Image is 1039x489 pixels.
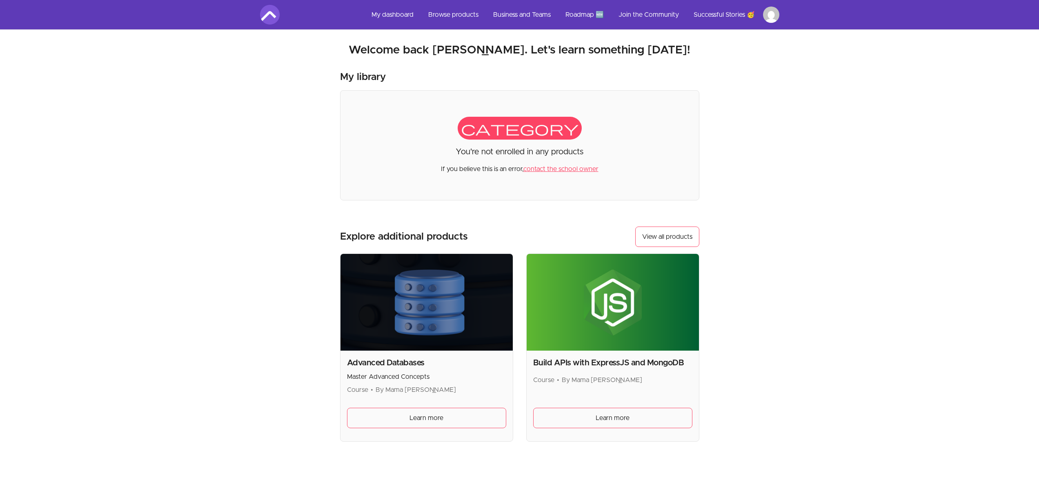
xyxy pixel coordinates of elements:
a: contact the school owner [523,166,598,172]
a: Join the Community [612,5,685,24]
a: My dashboard [365,5,420,24]
p: You're not enrolled in any products [456,146,583,158]
img: Amigoscode logo [260,5,280,24]
span: Learn more [596,413,630,423]
nav: Main [365,5,779,24]
span: By Mama [PERSON_NAME] [376,387,456,393]
a: Successful Stories 🥳 [687,5,761,24]
span: Course [347,387,368,393]
span: Course [533,377,554,383]
span: • [371,387,373,393]
a: Learn more [347,408,506,428]
span: category [458,117,582,140]
span: By Mama [PERSON_NAME] [562,377,642,383]
h2: Build APIs with ExpressJS and MongoDB [533,357,692,369]
span: • [557,377,559,383]
a: Learn more [533,408,692,428]
a: Roadmap 🆕 [559,5,610,24]
img: Profile image for Mika Dralle [763,7,779,23]
a: Business and Teams [487,5,557,24]
h2: Welcome back [PERSON_NAME]. Let's learn something [DATE]! [260,43,779,58]
p: If you believe this is an error, [441,158,598,174]
a: Browse products [422,5,485,24]
img: Product image for Advanced Databases [340,254,513,351]
img: Product image for Build APIs with ExpressJS and MongoDB [527,254,699,351]
h2: Advanced Databases [347,357,506,369]
h3: My library [340,71,386,84]
button: View all products [635,227,699,247]
span: Learn more [409,413,443,423]
h3: Explore additional products [340,230,468,243]
p: Master Advanced Concepts [347,372,506,382]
